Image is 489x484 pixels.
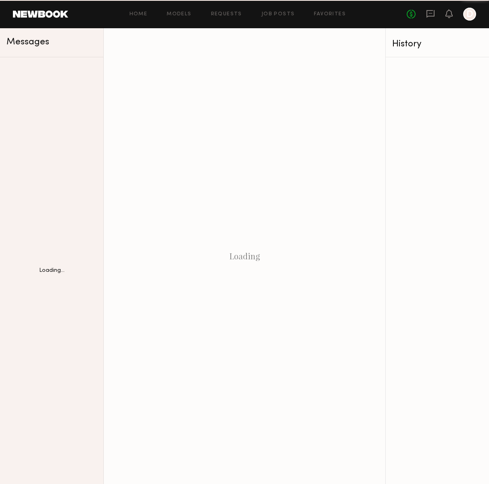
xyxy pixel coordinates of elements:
[39,268,65,273] div: Loading...
[130,12,148,17] a: Home
[261,12,295,17] a: Job Posts
[104,28,385,484] div: Loading
[211,12,242,17] a: Requests
[463,8,476,21] a: D
[167,12,191,17] a: Models
[6,38,49,47] span: Messages
[392,40,483,49] div: History
[314,12,346,17] a: Favorites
